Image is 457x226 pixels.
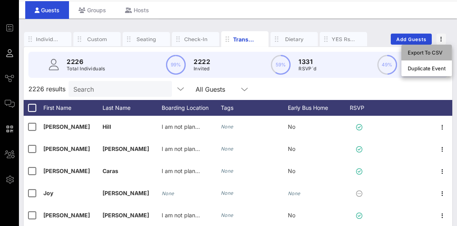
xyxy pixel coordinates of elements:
span: No [288,212,295,218]
span: No [288,168,295,174]
span: Hill [103,123,111,130]
span: 2226 results [28,84,65,94]
div: Export To CSV [408,49,446,56]
div: Hosts [116,1,159,19]
div: RSVP [347,100,375,116]
i: None [288,190,300,196]
i: None [221,146,233,152]
p: 2226 [67,57,105,66]
div: Check-In [184,36,207,43]
div: Tags [221,100,288,116]
span: Joy [43,190,53,196]
p: Total Individuals [67,65,105,73]
span: [PERSON_NAME] [43,123,90,130]
div: First Name [43,100,103,116]
div: YES Rsvps [332,36,355,43]
span: I am not planning to take a shuttle. [162,123,251,130]
i: None [162,190,174,196]
span: [PERSON_NAME] [103,145,149,152]
div: Last Name [103,100,162,116]
div: Guests [25,1,69,19]
span: No [288,145,295,152]
p: Invited [194,65,210,73]
i: None [221,190,233,196]
button: Add Guests [391,34,432,45]
span: No [288,123,295,130]
div: Custom [85,36,109,43]
i: None [221,168,233,174]
p: 2222 [194,57,210,66]
p: RSVP`d [298,65,316,73]
span: Add Guests [396,36,427,42]
span: Caras [103,168,118,174]
div: Seating [134,36,158,43]
div: Duplicate Event [408,65,446,72]
p: 1331 [298,57,316,66]
div: Early Bus Home [288,100,347,116]
i: None [221,212,233,218]
span: [PERSON_NAME] [43,145,90,152]
div: Dietary [282,36,306,43]
span: I am not planning to take a shuttle. [162,212,251,218]
i: None [221,124,233,130]
div: All Guests [191,81,254,97]
div: Transportation [233,35,257,43]
span: [PERSON_NAME] [103,212,149,218]
span: [PERSON_NAME] [43,212,90,218]
div: Individuals [36,36,60,43]
span: I am not planning to take a shuttle. [162,145,251,152]
div: Boarding Location [162,100,221,116]
span: I am not planning to take a shuttle. [162,168,251,174]
span: [PERSON_NAME] [103,190,149,196]
div: All Guests [196,86,225,93]
span: [PERSON_NAME] [43,168,90,174]
div: Groups [69,1,116,19]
